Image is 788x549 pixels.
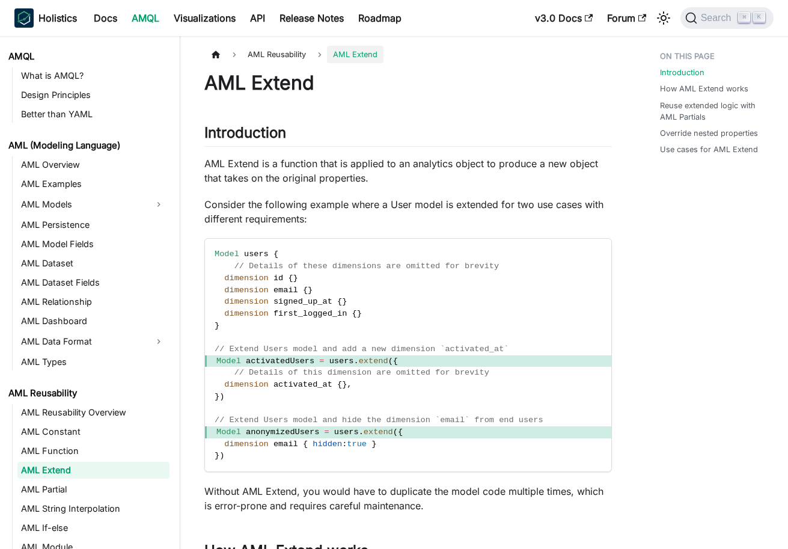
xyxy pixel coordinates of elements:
[293,274,298,283] span: }
[325,428,329,437] span: =
[303,286,308,295] span: {
[148,195,170,214] button: Expand sidebar category 'AML Models'
[359,357,388,366] span: extend
[398,428,403,437] span: {
[215,250,239,259] span: Model
[216,357,241,366] span: Model
[215,392,219,401] span: }
[288,274,293,283] span: {
[600,8,653,28] a: Forum
[308,286,313,295] span: }
[219,451,224,460] span: )
[242,46,312,63] span: AML Reusability
[17,236,170,253] a: AML Model Fields
[17,500,170,517] a: AML String Interpolation
[5,137,170,154] a: AML (Modeling Language)
[347,380,352,389] span: ,
[17,520,170,536] a: AML If-else
[347,440,367,449] span: true
[371,440,376,449] span: }
[273,274,283,283] span: id
[234,262,499,271] span: // Details of these dimensions are omitted for brevity
[753,12,765,23] kbd: K
[14,8,34,28] img: Holistics
[342,380,347,389] span: }
[337,380,342,389] span: {
[215,451,219,460] span: }
[388,357,393,366] span: (
[528,8,600,28] a: v3.0 Docs
[660,144,758,155] a: Use cases for AML Extend
[660,67,704,78] a: Introduction
[654,8,673,28] button: Switch between dark and light mode (currently light mode)
[334,428,359,437] span: users
[204,156,612,185] p: AML Extend is a function that is applied to an analytics object to produce a new object that take...
[273,380,332,389] span: activated_at
[17,462,170,479] a: AML Extend
[273,286,298,295] span: email
[303,440,308,449] span: {
[273,297,332,306] span: signed_up_at
[17,67,170,84] a: What is AMQL?
[351,8,409,28] a: Roadmap
[234,368,489,377] span: // Details of this dimension are omitted for brevity
[244,250,269,259] span: users
[38,11,77,25] b: Holistics
[224,380,268,389] span: dimension
[246,357,314,366] span: activatedUsers
[17,255,170,272] a: AML Dataset
[660,83,748,94] a: How AML Extend works
[17,176,170,192] a: AML Examples
[215,345,509,354] span: // Extend Users model and add a new dimension `activated_at`
[17,293,170,310] a: AML Relationship
[219,392,224,401] span: )
[204,197,612,226] p: Consider the following example where a User model is extended for two use cases with different re...
[224,297,268,306] span: dimension
[17,404,170,421] a: AML Reusability Overview
[337,297,342,306] span: {
[359,428,364,437] span: .
[17,313,170,330] a: AML Dashboard
[124,8,166,28] a: AMQL
[364,428,393,437] span: extend
[660,127,758,139] a: Override nested properties
[17,423,170,440] a: AML Constant
[204,124,612,147] h2: Introduction
[87,8,124,28] a: Docs
[273,309,347,318] span: first_logged_in
[224,440,268,449] span: dimension
[224,274,268,283] span: dimension
[216,428,241,437] span: Model
[357,309,362,318] span: }
[166,8,243,28] a: Visualizations
[352,309,356,318] span: {
[354,357,359,366] span: .
[17,274,170,291] a: AML Dataset Fields
[272,8,351,28] a: Release Notes
[393,428,398,437] span: (
[17,332,148,351] a: AML Data Format
[17,156,170,173] a: AML Overview
[215,321,219,330] span: }
[246,428,319,437] span: anonymizedUsers
[17,354,170,370] a: AML Types
[5,385,170,402] a: AML Reusability
[204,71,612,95] h1: AML Extend
[204,484,612,513] p: Without AML Extend, you would have to duplicate the model code multiple times, which is error-pro...
[273,250,278,259] span: {
[273,440,298,449] span: email
[243,8,272,28] a: API
[204,46,612,63] nav: Breadcrumbs
[319,357,324,366] span: =
[17,106,170,123] a: Better than YAML
[342,440,347,449] span: :
[5,48,170,65] a: AMQL
[660,100,769,123] a: Reuse extended logic with AML Partials
[329,357,354,366] span: users
[738,12,750,23] kbd: ⌘
[148,332,170,351] button: Expand sidebar category 'AML Data Format'
[204,46,227,63] a: Home page
[215,416,543,425] span: // Extend Users model and hide the dimension `email` from end users
[17,216,170,233] a: AML Persistence
[17,443,170,459] a: AML Function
